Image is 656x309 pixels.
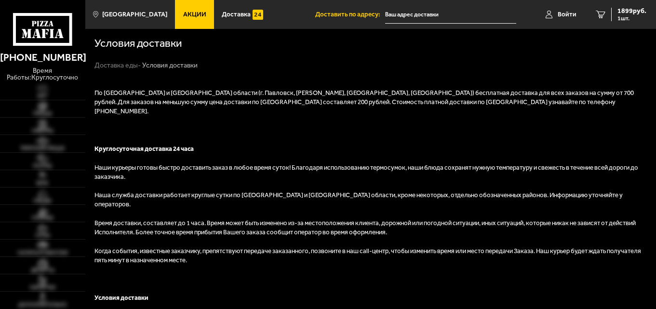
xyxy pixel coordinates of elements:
p: Время доставки, составляет до 1 часа. Время может быть изменено из-за местоположения клиента, дор... [94,219,647,237]
input: Ваш адрес доставки [385,6,516,24]
img: 15daf4d41897b9f0e9f617042186c801.svg [253,10,263,20]
b: Условия доставки [94,294,148,301]
span: Войти [558,11,576,18]
span: [GEOGRAPHIC_DATA] [102,11,167,18]
h1: Условия доставки [94,38,182,49]
span: 1899 руб. [617,8,646,14]
b: Круглосуточная доставка 24 часа [94,145,194,152]
span: 1 шт. [617,15,646,21]
div: Условия доставки [142,61,198,70]
span: Акции [183,11,206,18]
p: Наша служба доставки работает круглые сутки по [GEOGRAPHIC_DATA] и [GEOGRAPHIC_DATA] области, кро... [94,191,647,209]
p: По [GEOGRAPHIC_DATA] и [GEOGRAPHIC_DATA] области (г. Павловск, [PERSON_NAME], [GEOGRAPHIC_DATA], ... [94,89,647,116]
span: Доставка [222,11,251,18]
span: Доставить по адресу: [315,11,385,18]
a: Доставка еды- [94,61,141,69]
p: Наши курьеры готовы быстро доставить заказ в любое время суток! Благодаря использованию термосумо... [94,163,647,182]
p: Когда события, известные заказчику, препятствуют передаче заказанного, позвоните в наш call-центр... [94,247,647,265]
